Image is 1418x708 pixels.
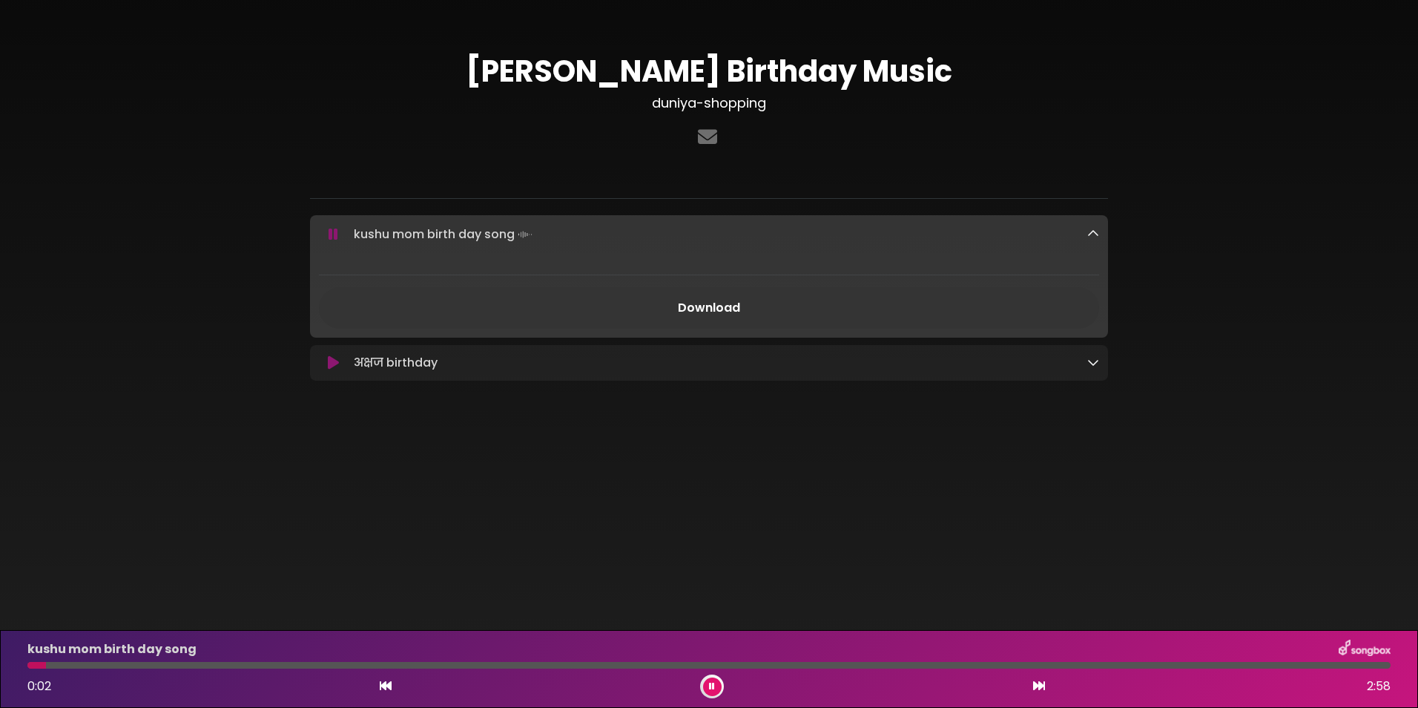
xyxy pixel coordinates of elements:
p: अक्षज birthday [354,354,438,372]
h1: [PERSON_NAME] Birthday Music [310,53,1108,89]
img: waveform4.gif [515,224,535,245]
a: Download [319,287,1099,329]
h3: duniya-shopping [310,95,1108,111]
p: kushu mom birth day song [354,224,535,245]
